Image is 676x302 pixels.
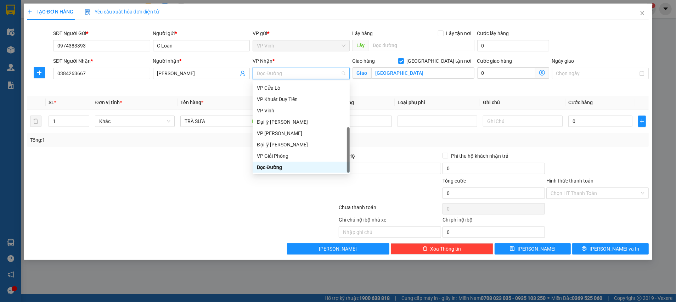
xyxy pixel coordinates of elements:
span: Lấy hàng [353,30,373,36]
div: VP Chu Văn An [253,128,350,139]
div: Dọc Đường [253,162,350,173]
div: VP Cửa Lò [253,82,350,94]
b: GỬI : VP Vinh [9,51,67,63]
input: Ngày giao [556,69,638,77]
img: icon [85,9,90,15]
span: Giao [353,67,371,79]
div: Đại lý Quán Hành [253,116,350,128]
span: [GEOGRAPHIC_DATA] tận nơi [404,57,474,65]
span: delete [423,246,428,252]
div: Đại lý Hoàng Mai [253,139,350,150]
input: VD: Bàn, Ghế [180,116,260,127]
div: Ghi chú nội bộ nhà xe [339,216,441,226]
span: Đơn vị tính [95,100,122,105]
span: Thu Hộ [339,153,355,159]
span: close [640,10,645,16]
th: Loại phụ phí [395,96,480,110]
div: Đại lý [PERSON_NAME] [257,118,345,126]
div: Dọc Đường [257,163,345,171]
span: plus [34,70,45,75]
span: Lấy [353,40,369,51]
span: SL [49,100,54,105]
span: dollar-circle [539,70,545,75]
span: VP Vinh [257,40,345,51]
input: Nhập ghi chú [339,226,441,238]
div: VP Khuất Duy Tiến [253,94,350,105]
span: TẠO ĐƠN HÀNG [27,9,73,15]
span: Phí thu hộ khách nhận trả [448,152,511,160]
input: 0 [328,116,392,127]
button: plus [638,116,646,127]
div: Người gửi [153,29,250,37]
div: VP Cửa Lò [257,84,345,92]
span: save [510,246,515,252]
input: Ghi Chú [483,116,563,127]
img: logo.jpg [9,9,44,44]
span: plus [638,118,646,124]
span: plus [27,9,32,14]
button: plus [34,67,45,78]
div: VP Khuất Duy Tiến [257,95,345,103]
span: Lấy tận nơi [444,29,474,37]
input: Cước lấy hàng [477,40,549,51]
button: delete [30,116,41,127]
span: Giao hàng [353,58,375,64]
label: Cước lấy hàng [477,30,509,36]
div: VP [PERSON_NAME] [257,129,345,137]
label: Ngày giao [552,58,574,64]
input: Cước giao hàng [477,67,535,79]
div: VP Giải Phóng [257,152,345,160]
div: SĐT Người Gửi [53,29,150,37]
input: Dọc đường [369,40,474,51]
span: Tên hàng [180,100,203,105]
div: Đại lý [PERSON_NAME] [257,141,345,149]
span: Dọc Đường [257,68,345,79]
div: VP Giải Phóng [253,150,350,162]
label: Cước giao hàng [477,58,512,64]
div: VP Vinh [257,107,345,114]
span: Xóa Thông tin [430,245,461,253]
div: SĐT Người Nhận [53,57,150,65]
span: [PERSON_NAME] [518,245,556,253]
div: Tổng: 1 [30,136,261,144]
span: [PERSON_NAME] và In [590,245,639,253]
button: deleteXóa Thông tin [391,243,493,255]
div: Chưa thanh toán [338,203,442,216]
th: Ghi chú [480,96,565,110]
label: Hình thức thanh toán [546,178,593,184]
span: Khác [99,116,170,127]
div: VP gửi [253,29,350,37]
div: Chi phí nội bộ [443,216,545,226]
div: Người nhận [153,57,250,65]
button: printer[PERSON_NAME] và In [572,243,649,255]
span: Tổng cước [443,178,466,184]
span: VP Nhận [253,58,272,64]
li: Hotline: 02386655777, 02462925925, 0944789456 [66,26,296,35]
span: [PERSON_NAME] [319,245,357,253]
span: Cước hàng [568,100,593,105]
button: [PERSON_NAME] [287,243,389,255]
li: [PERSON_NAME], [PERSON_NAME] [66,17,296,26]
span: user-add [240,71,246,76]
span: printer [582,246,587,252]
input: Giao tận nơi [371,67,474,79]
button: Close [632,4,652,23]
button: save[PERSON_NAME] [495,243,571,255]
span: Yêu cầu xuất hóa đơn điện tử [85,9,159,15]
div: VP Vinh [253,105,350,116]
